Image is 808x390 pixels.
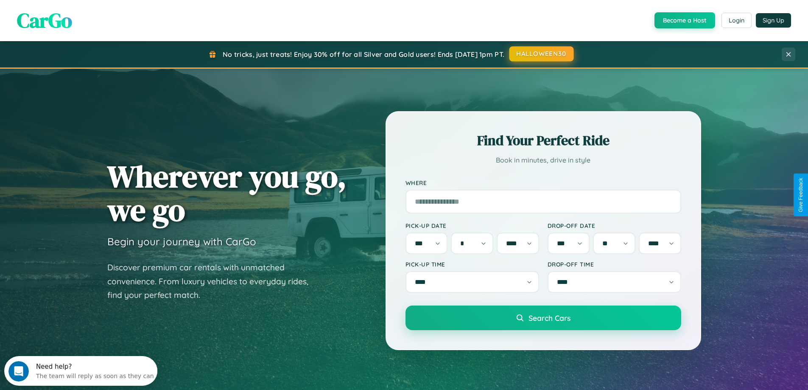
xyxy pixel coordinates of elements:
[405,179,681,186] label: Where
[798,178,804,212] div: Give Feedback
[107,261,319,302] p: Discover premium car rentals with unmatched convenience. From luxury vehicles to everyday rides, ...
[3,3,158,27] div: Open Intercom Messenger
[405,222,539,229] label: Pick-up Date
[107,235,256,248] h3: Begin your journey with CarGo
[405,131,681,150] h2: Find Your Perfect Ride
[654,12,715,28] button: Become a Host
[8,361,29,382] iframe: Intercom live chat
[509,46,574,62] button: HALLOWEEN30
[32,14,150,23] div: The team will reply as soon as they can
[405,306,681,330] button: Search Cars
[721,13,752,28] button: Login
[107,160,347,227] h1: Wherever you go, we go
[405,261,539,268] label: Pick-up Time
[17,6,72,34] span: CarGo
[4,356,157,386] iframe: Intercom live chat discovery launcher
[223,50,504,59] span: No tricks, just treats! Enjoy 30% off for all Silver and Gold users! Ends [DATE] 1pm PT.
[548,261,681,268] label: Drop-off Time
[548,222,681,229] label: Drop-off Date
[756,13,791,28] button: Sign Up
[528,313,570,323] span: Search Cars
[405,154,681,166] p: Book in minutes, drive in style
[32,7,150,14] div: Need help?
